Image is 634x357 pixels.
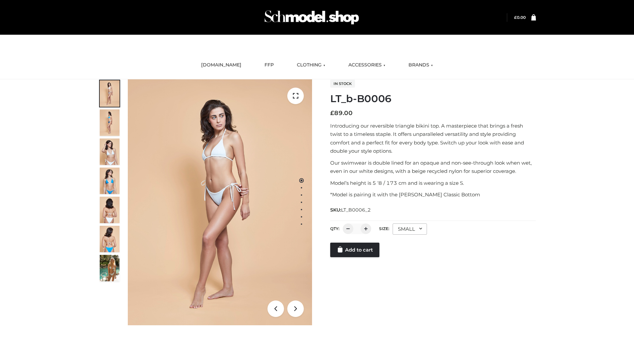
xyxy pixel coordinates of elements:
[262,4,361,30] img: Schmodel Admin 964
[100,255,120,281] img: Arieltop_CloudNine_AzureSky2.jpg
[379,226,389,231] label: Size:
[100,139,120,165] img: ArielClassicBikiniTop_CloudNine_AzureSky_OW114ECO_3-scaled.jpg
[292,58,330,72] a: CLOTHING
[514,15,517,20] span: £
[330,159,536,176] p: Our swimwear is double lined for an opaque and non-see-through look when wet, even in our white d...
[260,58,279,72] a: FFP
[330,109,353,117] bdi: 89.00
[341,207,371,213] span: LT_B0006_2
[404,58,438,72] a: BRANDS
[330,206,371,214] span: SKU:
[330,109,334,117] span: £
[128,79,312,325] img: LT_b-B0006
[100,168,120,194] img: ArielClassicBikiniTop_CloudNine_AzureSky_OW114ECO_4-scaled.jpg
[330,179,536,187] p: Model’s height is 5 ‘8 / 173 cm and is wearing a size S.
[393,223,427,235] div: SMALL
[330,93,536,105] h1: LT_b-B0006
[196,58,246,72] a: [DOMAIN_NAME]
[514,15,526,20] bdi: 0.00
[330,226,339,231] label: QTY:
[330,122,536,155] p: Introducing our reversible triangle bikini top. A masterpiece that brings a fresh twist to a time...
[100,197,120,223] img: ArielClassicBikiniTop_CloudNine_AzureSky_OW114ECO_7-scaled.jpg
[100,80,120,107] img: ArielClassicBikiniTop_CloudNine_AzureSky_OW114ECO_1-scaled.jpg
[514,15,526,20] a: £0.00
[330,190,536,199] p: *Model is pairing it with the [PERSON_NAME] Classic Bottom
[330,80,355,88] span: In stock
[100,226,120,252] img: ArielClassicBikiniTop_CloudNine_AzureSky_OW114ECO_8-scaled.jpg
[100,109,120,136] img: ArielClassicBikiniTop_CloudNine_AzureSky_OW114ECO_2-scaled.jpg
[343,58,390,72] a: ACCESSORIES
[330,243,379,257] a: Add to cart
